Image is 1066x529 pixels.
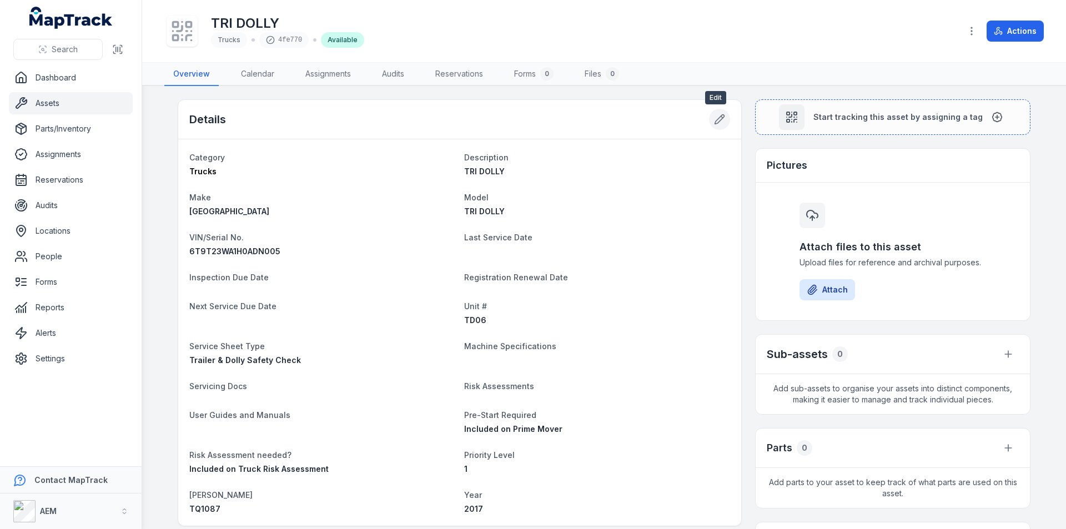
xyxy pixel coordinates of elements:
[464,315,486,325] span: TD06
[9,169,133,191] a: Reservations
[189,301,276,311] span: Next Service Due Date
[505,63,562,86] a: Forms0
[189,233,244,242] span: VIN/Serial No.
[799,257,986,268] span: Upload files for reference and archival purposes.
[464,424,562,434] span: Included on Prime Mover
[189,206,269,216] span: [GEOGRAPHIC_DATA]
[189,381,247,391] span: Servicing Docs
[29,7,113,29] a: MapTrack
[9,118,133,140] a: Parts/Inventory
[464,410,536,420] span: Pre-Start Required
[767,440,792,456] h3: Parts
[9,296,133,319] a: Reports
[9,143,133,165] a: Assignments
[40,506,57,516] strong: AEM
[9,194,133,216] a: Audits
[218,36,240,44] span: Trucks
[464,233,532,242] span: Last Service Date
[464,193,489,202] span: Model
[799,239,986,255] h3: Attach files to this asset
[34,475,108,485] strong: Contact MapTrack
[464,153,509,162] span: Description
[189,273,269,282] span: Inspection Due Date
[464,450,515,460] span: Priority Level
[464,504,483,513] span: 2017
[426,63,492,86] a: Reservations
[189,355,301,365] span: Trailer & Dolly Safety Check
[189,450,291,460] span: Risk Assessment needed?
[189,464,329,473] span: Included on Truck Risk Assessment
[9,347,133,370] a: Settings
[9,220,133,242] a: Locations
[767,346,828,362] h2: Sub-assets
[606,67,619,80] div: 0
[464,206,505,216] span: TRI DOLLY
[259,32,309,48] div: 4fe770
[189,490,253,500] span: [PERSON_NAME]
[464,167,505,176] span: TRI DOLLY
[13,39,103,60] button: Search
[464,301,487,311] span: Unit #
[373,63,413,86] a: Audits
[189,246,280,256] span: 6T9T23WA1H0ADN005
[464,490,482,500] span: Year
[799,279,855,300] button: Attach
[232,63,283,86] a: Calendar
[464,381,534,391] span: Risk Assessments
[189,153,225,162] span: Category
[321,32,364,48] div: Available
[576,63,628,86] a: Files0
[9,92,133,114] a: Assets
[189,341,265,351] span: Service Sheet Type
[52,44,78,55] span: Search
[189,193,211,202] span: Make
[189,112,226,127] h2: Details
[164,63,219,86] a: Overview
[211,14,364,32] h1: TRI DOLLY
[756,468,1030,508] span: Add parts to your asset to keep track of what parts are used on this asset.
[813,112,983,123] span: Start tracking this asset by assigning a tag
[540,67,554,80] div: 0
[9,245,133,268] a: People
[9,67,133,89] a: Dashboard
[987,21,1044,42] button: Actions
[189,504,220,513] span: TQ1087
[464,341,556,351] span: Machine Specifications
[756,374,1030,414] span: Add sub-assets to organise your assets into distinct components, making it easier to manage and t...
[9,322,133,344] a: Alerts
[464,464,467,473] span: 1
[296,63,360,86] a: Assignments
[9,271,133,293] a: Forms
[464,273,568,282] span: Registration Renewal Date
[797,440,812,456] div: 0
[832,346,848,362] div: 0
[189,167,217,176] span: Trucks
[705,91,726,104] span: Edit
[755,99,1030,135] button: Start tracking this asset by assigning a tag
[767,158,807,173] h3: Pictures
[189,410,290,420] span: User Guides and Manuals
